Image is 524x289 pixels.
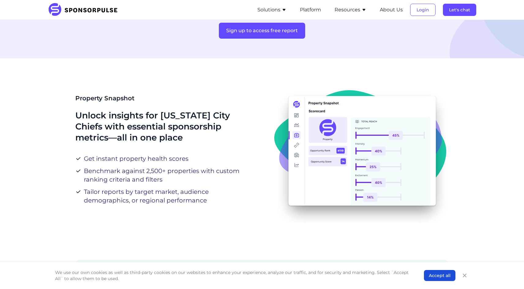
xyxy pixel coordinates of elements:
[75,94,134,102] span: Property Snapshot
[300,7,321,13] a: Platform
[460,271,469,280] button: Close
[75,189,81,195] img: bullet
[410,4,436,16] button: Login
[55,269,412,282] p: We use our own cookies as well as third-party cookies on our websites to enhance your experience,...
[84,187,252,205] span: Tailor reports by target market, audience demographics, or regional performance
[84,154,189,163] span: Get instant property health scores
[75,168,81,174] img: bullet
[380,7,403,13] a: About Us
[300,6,321,13] button: Platform
[493,260,524,289] iframe: Chat Widget
[443,4,476,16] button: Let's chat
[219,23,305,39] button: Sign up to access free report
[257,6,286,13] button: Solutions
[48,3,122,17] img: SponsorPulse
[75,156,81,162] img: bullet
[274,85,446,228] img: platform snapshot
[84,167,252,184] span: Benchmark against 2,500+ properties with custom ranking criteria and filters
[443,7,476,13] a: Let's chat
[75,110,252,143] h3: Unlock insights for [US_STATE] City Chiefs with essential sponsorship metrics—all in one place
[335,6,366,13] button: Resources
[410,7,436,13] a: Login
[424,270,455,281] button: Accept all
[380,6,403,13] button: About Us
